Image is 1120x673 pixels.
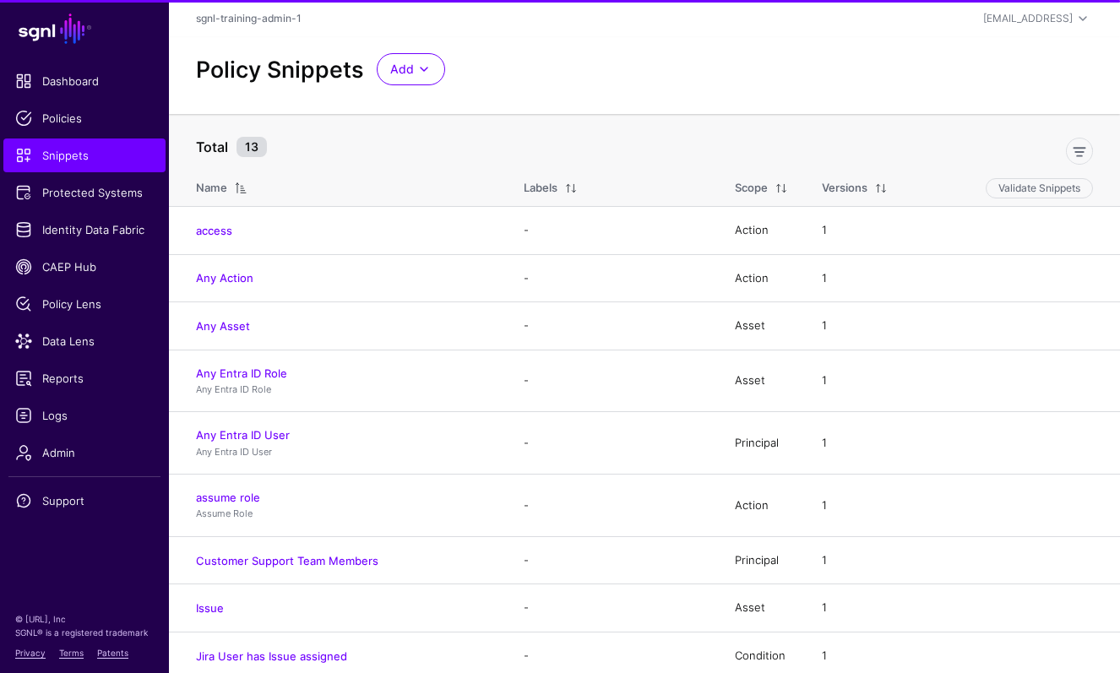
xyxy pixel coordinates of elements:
span: Support [15,492,154,509]
a: Snippets [3,138,166,172]
span: Logs [15,407,154,424]
p: © [URL], Inc [15,612,154,626]
a: Data Lens [3,324,166,358]
span: Dashboard [15,73,154,90]
a: Reports [3,361,166,395]
a: Protected Systems [3,176,166,209]
a: CAEP Hub [3,250,166,284]
span: Snippets [15,147,154,164]
p: SGNL® is a registered trademark [15,626,154,639]
a: Dashboard [3,64,166,98]
a: Policies [3,101,166,135]
a: Patents [97,648,128,658]
span: Reports [15,370,154,387]
span: Identity Data Fabric [15,221,154,238]
span: Protected Systems [15,184,154,201]
a: SGNL [10,10,159,47]
a: Logs [3,399,166,432]
span: Policies [15,110,154,127]
span: Policy Lens [15,296,154,312]
a: Admin [3,436,166,469]
a: Policy Lens [3,287,166,321]
a: Identity Data Fabric [3,213,166,247]
a: Privacy [15,648,46,658]
span: Data Lens [15,333,154,350]
a: Terms [59,648,84,658]
span: CAEP Hub [15,258,154,275]
span: Admin [15,444,154,461]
